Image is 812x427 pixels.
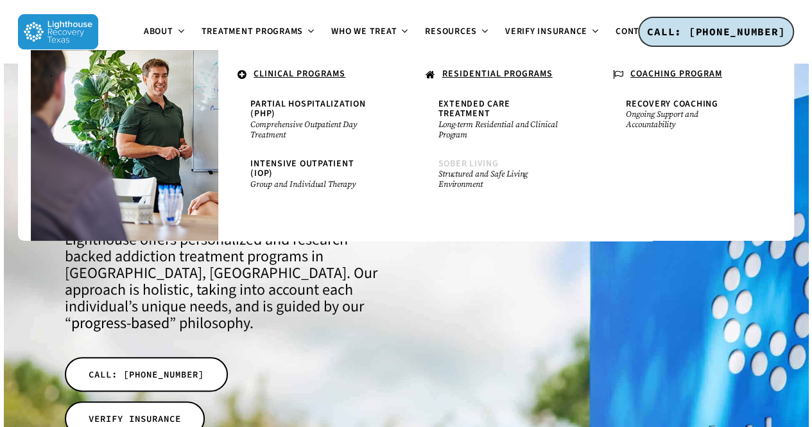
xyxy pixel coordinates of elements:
[202,25,304,38] span: Treatment Programs
[331,25,397,38] span: Who We Treat
[50,67,53,80] span: .
[638,17,794,48] a: CALL: [PHONE_NUMBER]
[71,312,169,335] a: progress-based
[65,357,228,392] a: CALL: [PHONE_NUMBER]
[44,63,205,85] a: .
[417,27,497,37] a: Resources
[250,98,365,120] span: Partial Hospitalization (PHP)
[250,119,374,140] small: Comprehensive Outpatient Day Treatment
[231,63,393,87] a: CLINICAL PROGRAMS
[438,169,562,189] small: Structured and Safe Living Environment
[244,153,380,196] a: Intensive Outpatient (IOP)Group and Individual Therapy
[619,93,756,136] a: Recovery CoachingOngoing Support and Accountability
[254,67,345,80] u: CLINICAL PROGRAMS
[250,157,354,180] span: Intensive Outpatient (IOP)
[438,98,510,120] span: Extended Care Treatment
[616,25,655,38] span: Contact
[432,93,568,146] a: Extended Care TreatmentLong-term Residential and Clinical Program
[630,67,722,80] u: COACHING PROGRAM
[607,63,768,87] a: COACHING PROGRAM
[144,25,173,38] span: About
[425,25,477,38] span: Resources
[65,232,392,332] h4: Lighthouse offers personalized and research-backed addiction treatment programs in [GEOGRAPHIC_DA...
[324,27,417,37] a: Who We Treat
[497,27,608,37] a: Verify Insurance
[244,93,380,146] a: Partial Hospitalization (PHP)Comprehensive Outpatient Day Treatment
[626,109,749,130] small: Ongoing Support and Accountability
[647,25,785,38] span: CALL: [PHONE_NUMBER]
[18,14,98,49] img: Lighthouse Recovery Texas
[432,153,568,196] a: Sober LivingStructured and Safe Living Environment
[505,25,587,38] span: Verify Insurance
[438,157,499,170] span: Sober Living
[419,63,581,87] a: RESIDENTIAL PROGRAMS
[194,27,324,37] a: Treatment Programs
[89,368,204,381] span: CALL: [PHONE_NUMBER]
[136,27,194,37] a: About
[608,27,676,37] a: Contact
[89,412,181,425] span: VERIFY INSURANCE
[626,98,718,110] span: Recovery Coaching
[442,67,553,80] u: RESIDENTIAL PROGRAMS
[250,179,374,189] small: Group and Individual Therapy
[438,119,562,140] small: Long-term Residential and Clinical Program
